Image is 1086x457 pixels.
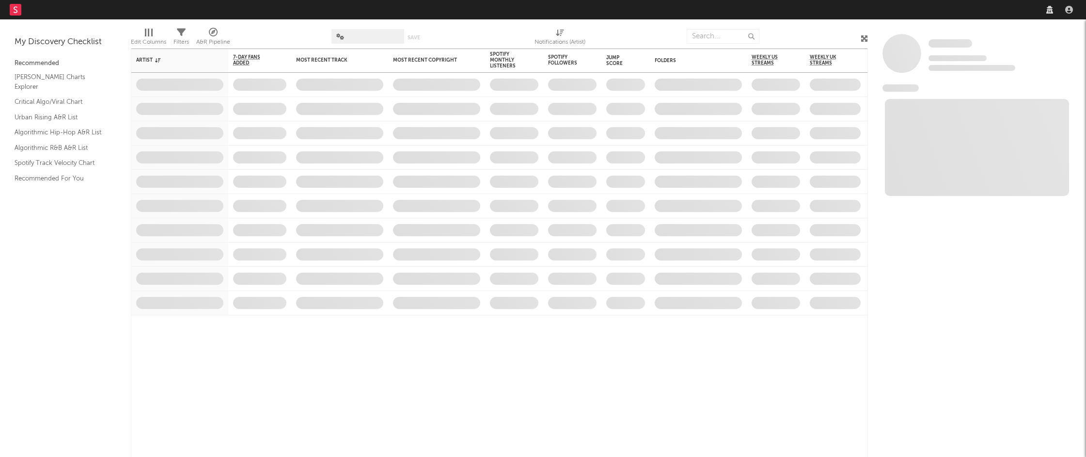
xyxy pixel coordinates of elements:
a: Some Artist [929,39,972,49]
input: Search... [687,29,759,44]
span: Some Artist [929,39,972,48]
button: Save [408,35,420,40]
a: Algorithmic R&B A&R List [15,143,107,153]
span: News Feed [882,84,919,92]
span: Weekly US Streams [752,54,786,66]
div: Spotify Followers [548,54,582,66]
div: Artist [136,57,209,63]
div: Recommended [15,58,116,69]
span: Weekly UK Streams [810,54,846,66]
div: Filters [173,36,189,48]
div: A&R Pipeline [196,36,230,48]
div: My Discovery Checklist [15,36,116,48]
a: Urban Rising A&R List [15,112,107,123]
span: 0 fans last week [929,65,1015,71]
span: 7-Day Fans Added [233,54,272,66]
a: Recommended For You [15,173,107,184]
a: Algorithmic Hip-Hop A&R List [15,127,107,138]
div: Notifications (Artist) [535,36,585,48]
div: Most Recent Copyright [393,57,466,63]
div: Filters [173,24,189,52]
div: Jump Score [606,55,630,66]
div: A&R Pipeline [196,24,230,52]
div: Folders [655,58,727,64]
span: Tracking Since: [DATE] [929,55,987,61]
a: [PERSON_NAME] Charts Explorer [15,72,107,92]
div: Spotify Monthly Listeners [490,51,524,69]
div: Edit Columns [131,36,166,48]
div: Notifications (Artist) [535,24,585,52]
a: Spotify Track Velocity Chart [15,158,107,168]
a: Critical Algo/Viral Chart [15,97,107,107]
div: Edit Columns [131,24,166,52]
div: Most Recent Track [296,57,369,63]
